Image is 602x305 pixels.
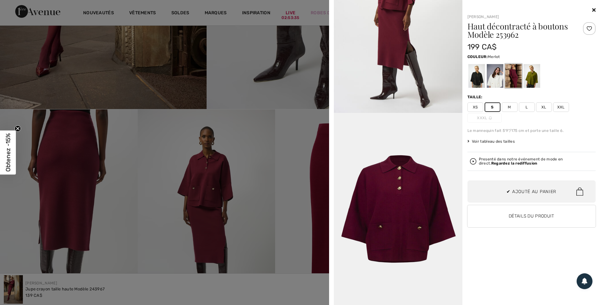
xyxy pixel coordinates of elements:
span: XXXL [467,113,502,123]
span: XS [467,102,483,112]
div: Merlot [505,64,521,88]
div: Taille: [467,94,484,100]
span: Voir tableau des tailles [467,139,515,144]
span: Merlot [488,55,500,59]
div: Blanc d'hiver [486,64,503,88]
span: M [502,102,518,112]
span: XXL [553,102,569,112]
button: Détails du produit [467,205,596,227]
img: Bag.svg [576,188,583,196]
img: ring-m.svg [489,116,492,120]
a: [PERSON_NAME] [467,15,499,19]
button: ✔ Ajouté au panier [467,180,596,203]
div: Artichoke [523,64,540,88]
button: Close teaser [15,126,21,132]
strong: Regardez la rediffusion [491,161,538,165]
span: ✔ Ajouté au panier [506,188,556,195]
img: Regardez la rediffusion [470,158,476,165]
div: Noir [468,64,485,88]
div: Presenté dans notre événement de mode en direct. [479,157,593,165]
span: Couleur: [467,55,488,59]
span: XL [536,102,552,112]
span: Obtenez -15% [4,133,12,172]
span: 199 CA$ [467,42,497,51]
img: joseph-ribkoff-sweaters-cardigans-merlot_253962b_2_03a6_search.jpg [334,113,462,305]
div: Le mannequin fait 5'9"/175 cm et porte une taille 6. [467,128,596,133]
span: S [485,102,500,112]
h1: Haut décontracté à boutons Modèle 253962 [467,22,574,39]
span: L [519,102,535,112]
span: Chat [14,4,27,10]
